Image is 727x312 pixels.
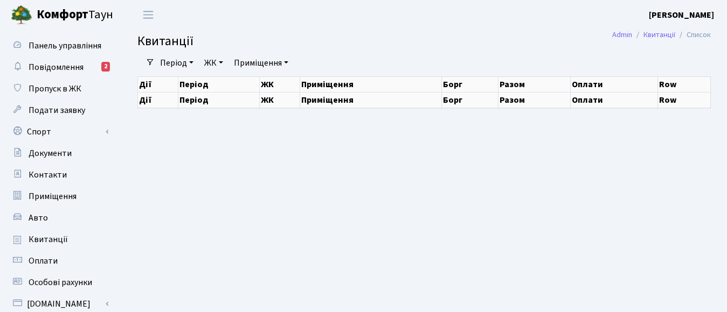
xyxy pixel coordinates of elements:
span: Таун [37,6,113,24]
th: Row [658,76,711,92]
img: logo.png [11,4,32,26]
a: ЖК [200,54,227,72]
a: Квитанції [5,229,113,250]
a: Період [156,54,198,72]
th: Дії [138,76,178,92]
a: Оплати [5,250,113,272]
nav: breadcrumb [596,24,727,46]
a: Admin [612,29,632,40]
a: Подати заявку [5,100,113,121]
span: Квитанції [137,32,193,51]
th: Приміщення [300,92,442,108]
th: Борг [441,92,498,108]
b: Комфорт [37,6,88,23]
th: ЖК [260,92,300,108]
a: Контакти [5,164,113,186]
span: Документи [29,147,72,159]
a: Авто [5,207,113,229]
th: Борг [441,76,498,92]
a: [PERSON_NAME] [649,9,714,22]
a: Приміщення [5,186,113,207]
a: Спорт [5,121,113,143]
span: Авто [29,212,48,224]
a: Документи [5,143,113,164]
span: Особові рахунки [29,276,92,288]
th: Період [178,92,260,108]
span: Панель управління [29,40,101,52]
th: Оплати [571,76,658,92]
th: Дії [138,92,178,108]
span: Квитанції [29,233,68,245]
span: Оплати [29,255,58,267]
th: Період [178,76,260,92]
a: Квитанції [643,29,675,40]
a: Приміщення [230,54,293,72]
span: Контакти [29,169,67,181]
button: Переключити навігацію [135,6,162,24]
th: ЖК [260,76,300,92]
th: Row [658,92,711,108]
th: Оплати [571,92,658,108]
th: Разом [498,76,571,92]
th: Разом [498,92,571,108]
li: Список [675,29,711,41]
th: Приміщення [300,76,442,92]
a: Особові рахунки [5,272,113,293]
a: Панель управління [5,35,113,56]
a: Повідомлення2 [5,56,113,78]
a: Пропуск в ЖК [5,78,113,100]
div: 2 [101,62,110,72]
span: Приміщення [29,190,77,202]
span: Пропуск в ЖК [29,83,81,95]
span: Подати заявку [29,104,85,116]
span: Повідомлення [29,61,84,73]
b: [PERSON_NAME] [649,9,714,21]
